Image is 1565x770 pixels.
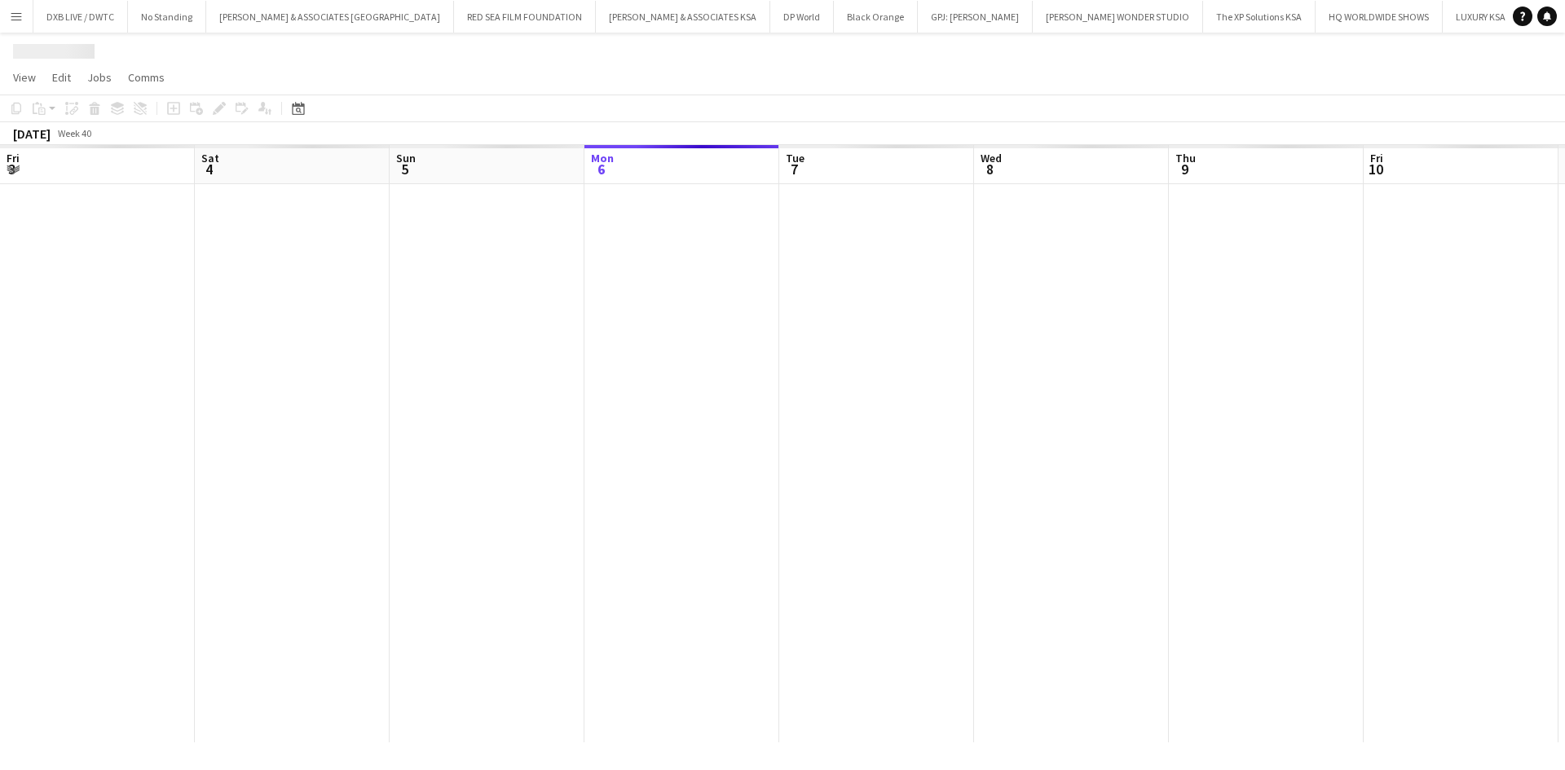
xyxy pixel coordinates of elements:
span: Thu [1175,151,1196,165]
button: The XP Solutions KSA [1203,1,1316,33]
span: Wed [981,151,1002,165]
div: [DATE] [13,125,51,142]
button: Black Orange [834,1,918,33]
span: 7 [783,160,805,178]
span: Fri [1370,151,1383,165]
span: 10 [1368,160,1383,178]
button: HQ WORLDWIDE SHOWS [1316,1,1443,33]
a: Jobs [81,67,118,88]
span: Sat [201,151,219,165]
span: Mon [591,151,614,165]
a: Edit [46,67,77,88]
a: View [7,67,42,88]
button: [PERSON_NAME] & ASSOCIATES [GEOGRAPHIC_DATA] [206,1,454,33]
button: [PERSON_NAME] WONDER STUDIO [1033,1,1203,33]
span: 8 [978,160,1002,178]
button: LUXURY KSA [1443,1,1519,33]
a: Comms [121,67,171,88]
span: View [13,70,36,85]
span: 4 [199,160,219,178]
span: 9 [1173,160,1196,178]
span: Fri [7,151,20,165]
span: Jobs [87,70,112,85]
span: 6 [589,160,614,178]
span: Tue [786,151,805,165]
button: No Standing [128,1,206,33]
button: DXB LIVE / DWTC [33,1,128,33]
button: RED SEA FILM FOUNDATION [454,1,596,33]
span: Week 40 [54,127,95,139]
span: Comms [128,70,165,85]
span: Sun [396,151,416,165]
span: Edit [52,70,71,85]
button: GPJ: [PERSON_NAME] [918,1,1033,33]
span: 3 [4,160,20,178]
button: DP World [770,1,834,33]
span: 5 [394,160,416,178]
button: [PERSON_NAME] & ASSOCIATES KSA [596,1,770,33]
